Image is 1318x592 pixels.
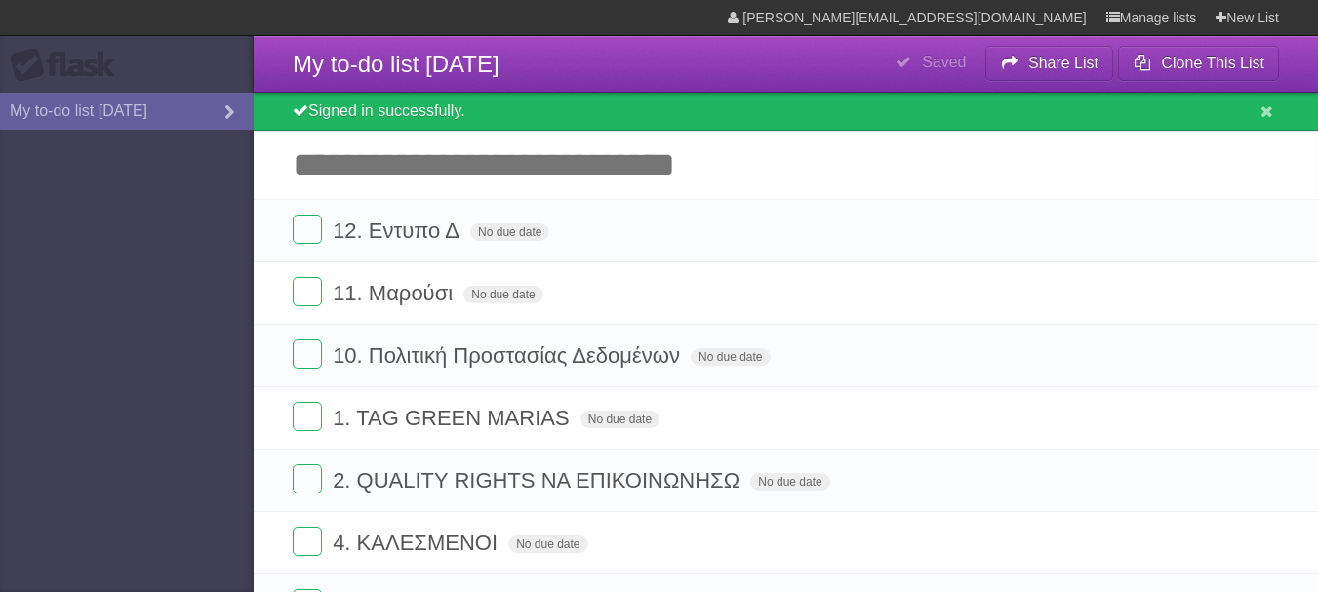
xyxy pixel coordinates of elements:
button: Share List [985,46,1114,81]
span: 2. QUALITY RIGHTS ΝΑ ΕΠΙΚΟΙΝΩΝΗΣΩ [333,468,744,493]
span: 11. Μαρούσι [333,281,458,305]
span: 1. TAG GREEN MARIAS [333,406,574,430]
span: No due date [750,473,829,491]
span: 10. Πολιτική Προστασίας Δεδομένων [333,343,685,368]
span: 4. ΚΑΛΕΣΜΕΝΟΙ [333,531,502,555]
b: Share List [1028,55,1098,71]
label: Done [293,464,322,493]
span: No due date [463,286,542,303]
label: Done [293,402,322,431]
span: No due date [470,223,549,241]
label: Done [293,215,322,244]
span: No due date [580,411,659,428]
label: Done [293,339,322,369]
button: Clone This List [1118,46,1279,81]
span: 12. Εντυπο Δ [333,218,464,243]
label: Done [293,527,322,556]
div: Flask [10,48,127,83]
span: My to-do list [DATE] [293,51,499,77]
label: Done [293,277,322,306]
span: No due date [691,348,770,366]
b: Clone This List [1161,55,1264,71]
b: Saved [922,54,966,70]
span: No due date [508,535,587,553]
div: Signed in successfully. [254,93,1318,131]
